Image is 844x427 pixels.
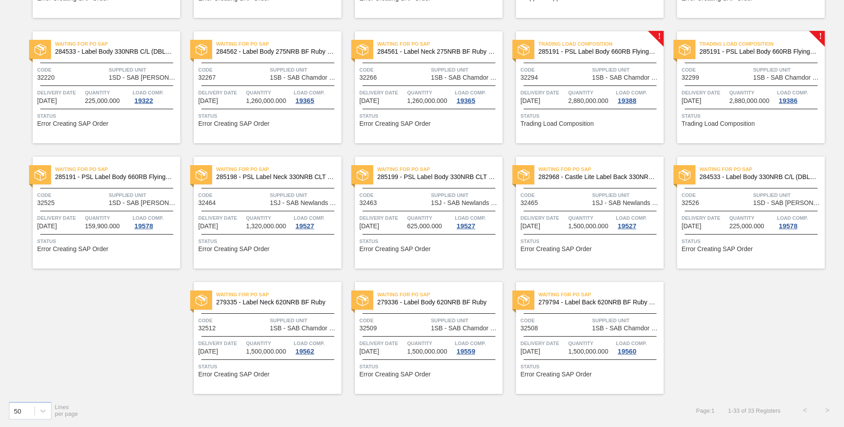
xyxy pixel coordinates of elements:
span: 1SB - SAB Chamdor Brewery [592,74,661,81]
span: Load Comp. [616,213,647,222]
span: Quantity [246,213,292,222]
span: 32508 [520,325,538,332]
span: 1SB - SAB Chamdor Brewery [753,74,823,81]
img: status [679,169,691,181]
a: Load Comp.19386 [777,88,823,104]
span: 2,880,000.000 [729,98,770,104]
a: statusWaiting for PO SAP282968 - Castle Lite Label Back 330NRB Booster 1Code32465Supplied Unit1SJ... [503,157,664,269]
span: 32526 [682,200,699,206]
span: 284533 - Label Body 330NRB C/L (DBL)23 [55,48,173,55]
span: 32512 [198,325,216,332]
span: Quantity [568,88,614,97]
span: Quantity [246,339,292,348]
span: Waiting for PO SAP [538,165,664,174]
span: Status [520,362,661,371]
span: Delivery Date [520,339,566,348]
span: 32267 [198,74,216,81]
span: Waiting for PO SAP [699,165,825,174]
span: Quantity [568,339,614,348]
img: status [34,169,46,181]
button: < [794,399,816,422]
a: Load Comp.19562 [294,339,339,355]
span: 282968 - Castle Lite Label Back 330NRB Booster 1 [538,174,656,180]
span: Supplied Unit [592,316,661,325]
span: Status [520,237,661,246]
span: Load Comp. [616,88,647,97]
div: 19386 [777,97,799,104]
span: Supplied Unit [109,65,178,74]
span: Delivery Date [198,339,244,348]
span: Delivery Date [359,339,405,348]
span: 10/05/2025 [198,348,218,355]
span: 1SB - SAB Chamdor Brewery [431,325,500,332]
span: Delivery Date [359,213,405,222]
span: 10/01/2025 [682,98,701,104]
span: Delivery Date [37,213,83,222]
span: 10/05/2025 [520,348,540,355]
img: status [196,295,207,306]
span: Error Creating SAP Order [198,371,269,378]
span: 284533 - Label Body 330NRB C/L (DBL)23 [699,174,818,180]
span: 1SJ - SAB Newlands Brewery [431,200,500,206]
span: Page : 1 [696,407,715,414]
div: 19365 [455,97,477,104]
span: Quantity [729,88,775,97]
img: status [196,44,207,56]
a: statusWaiting for PO SAP285198 - PSL Label Neck 330NRB CLT PU 25Code32464Supplied Unit1SJ - SAB N... [180,157,341,269]
span: Supplied Unit [753,65,823,74]
span: Delivery Date [359,88,405,97]
span: 1SB - SAB Chamdor Brewery [270,325,339,332]
span: Waiting for PO SAP [216,39,341,48]
span: 10/04/2025 [37,223,57,230]
span: Status [37,237,178,246]
span: Quantity [85,88,131,97]
span: Quantity [407,339,453,348]
span: 1,260,000.000 [407,98,448,104]
a: Load Comp.19560 [616,339,661,355]
span: Load Comp. [455,339,486,348]
span: Status [198,362,339,371]
span: Load Comp. [294,339,324,348]
span: Waiting for PO SAP [216,290,341,299]
span: Trading Load Composition [538,39,664,48]
a: Load Comp.19365 [294,88,339,104]
span: Trading Load Composition [520,120,594,127]
span: Error Creating SAP Order [359,120,431,127]
div: 19578 [777,222,799,230]
span: Supplied Unit [270,191,339,200]
a: !statusTrading Load Composition285191 - PSL Label Body 660RB FlyingFish Lemon PUCode32294Supplied... [503,31,664,143]
a: statusWaiting for PO SAP279335 - Label Neck 620NRB BF RubyCode32512Supplied Unit1SB - SAB Chamdor... [180,282,341,394]
span: Status [520,111,661,120]
span: Quantity [729,213,775,222]
a: statusWaiting for PO SAP284561 - Label Neck 275NRB BF Ruby PUCode32266Supplied Unit1SB - SAB Cham... [341,31,503,143]
span: Quantity [246,88,292,97]
span: 285199 - PSL Label Body 330NRB CLT PU 25 [377,174,495,180]
span: Code [520,316,590,325]
img: status [518,169,529,181]
span: Code [520,191,590,200]
span: 1,500,000.000 [246,348,286,355]
span: 10/04/2025 [520,223,540,230]
span: 32464 [198,200,216,206]
span: Load Comp. [455,88,486,97]
span: Supplied Unit [753,191,823,200]
span: Supplied Unit [431,316,500,325]
span: Code [198,65,268,74]
span: Supplied Unit [270,316,339,325]
span: 10/01/2025 [520,98,540,104]
span: Waiting for PO SAP [377,165,503,174]
a: Load Comp.19527 [616,213,661,230]
span: Lines per page [55,404,78,417]
span: Code [359,65,429,74]
span: 1SD - SAB Rosslyn Brewery [753,200,823,206]
a: Load Comp.19365 [455,88,500,104]
span: 32465 [520,200,538,206]
span: Code [682,65,751,74]
span: 1,260,000.000 [246,98,286,104]
span: Supplied Unit [109,191,178,200]
span: Error Creating SAP Order [37,246,108,252]
span: 225,000.000 [729,223,764,230]
span: Error Creating SAP Order [359,246,431,252]
span: 625,000.000 [407,223,442,230]
div: 19322 [132,97,155,104]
